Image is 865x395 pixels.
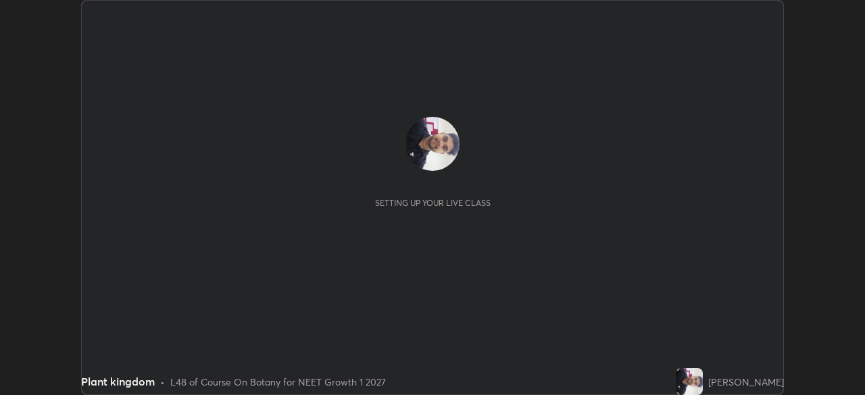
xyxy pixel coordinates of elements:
[81,373,155,390] div: Plant kingdom
[676,368,703,395] img: 736025e921674e2abaf8bd4c02bac161.jpg
[160,375,165,389] div: •
[375,198,491,208] div: Setting up your live class
[708,375,784,389] div: [PERSON_NAME]
[405,117,460,171] img: 736025e921674e2abaf8bd4c02bac161.jpg
[170,375,386,389] div: L48 of Course On Botany for NEET Growth 1 2027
